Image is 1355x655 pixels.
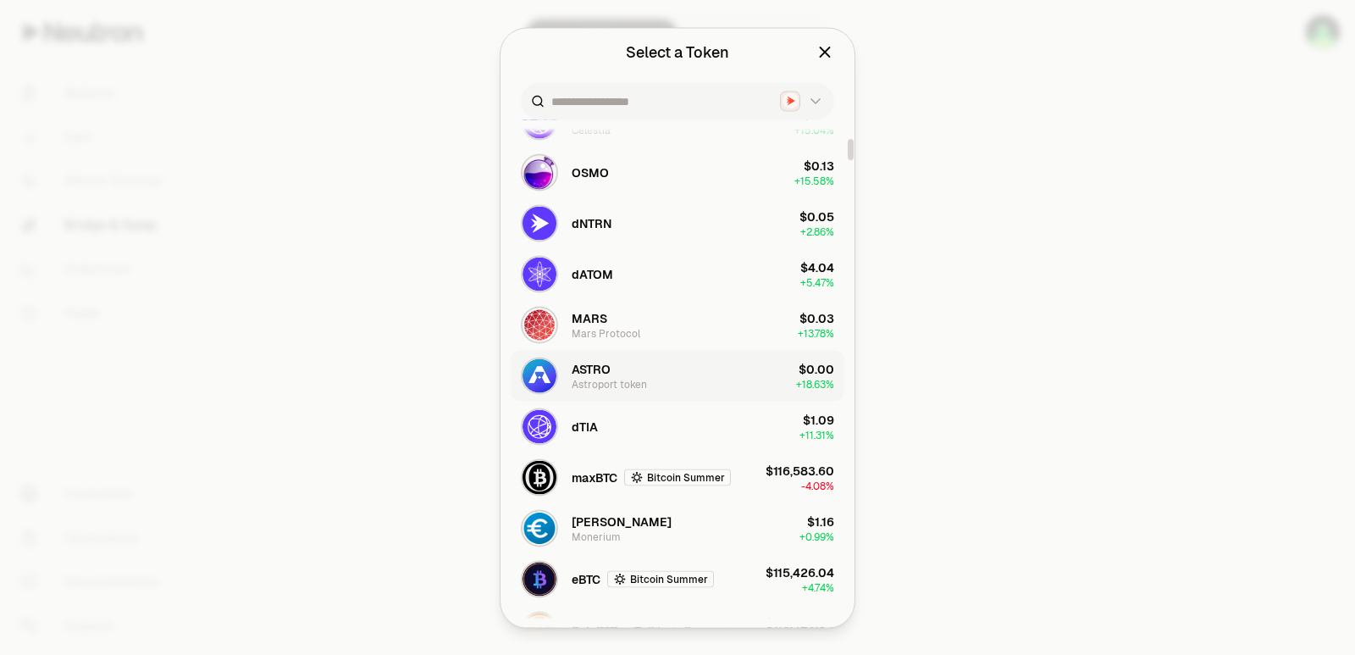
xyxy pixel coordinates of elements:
span: + 0.99% [799,530,834,543]
div: $115,426.04 [766,563,834,580]
img: Neutron Logo [783,93,799,109]
span: dNTRN [572,214,611,231]
button: TIA LogoTIACelestia$1.05+15.04% [511,96,844,147]
img: dATOM Logo [523,257,556,291]
img: ASTRO Logo [523,358,556,392]
span: + 13.78% [798,326,834,340]
span: + 11.31% [799,428,834,441]
div: $0.05 [799,208,834,225]
span: + 18.63% [796,377,834,391]
span: ASTRO [572,360,611,377]
button: SolvBTC LogoSolvBTCBitcoin Summer$115,426.04 [511,604,844,655]
div: $1.09 [803,411,834,428]
span: OSMO [572,164,609,180]
button: Neutron LogoNeutron Logo [780,91,824,111]
div: $0.03 [799,309,834,326]
img: SolvBTC Logo [523,613,556,647]
div: Astroport token [572,377,647,391]
button: eBTC LogoeBTCBitcoin Summer$115,426.04+4.74% [511,553,844,604]
span: dTIA [572,418,598,435]
span: MARS [572,309,607,326]
button: maxBTC LogomaxBTCBitcoin Summer$116,583.60-4.08% [511,452,844,502]
span: -4.08% [801,479,834,492]
span: maxBTC [572,469,617,486]
button: dTIA LogodTIA$1.09+11.31% [511,401,844,452]
button: ASTRO LogoASTROAstroport token$0.00+18.63% [511,350,844,401]
button: OSMO LogoOSMO$0.13+15.58% [511,147,844,197]
span: + 5.47% [800,275,834,289]
span: eBTC [572,570,600,587]
div: $116,583.60 [766,462,834,479]
span: + 15.58% [794,174,834,187]
div: $4.04 [800,258,834,275]
button: dATOM LogodATOM$4.04+5.47% [511,248,844,299]
div: $1.16 [807,513,834,530]
span: + 4.74% [802,580,834,594]
div: Monerium [572,530,621,543]
img: MARS Logo [523,308,556,341]
span: dATOM [572,265,613,282]
button: EURe Logo[PERSON_NAME]Monerium$1.16+0.99% [511,502,844,553]
span: + 15.04% [794,123,834,136]
img: dNTRN Logo [523,206,556,240]
div: Select a Token [626,40,729,64]
img: OSMO Logo [523,155,556,189]
button: MARS LogoMARSMars Protocol$0.03+13.78% [511,299,844,350]
span: + 2.86% [800,225,834,238]
img: EURe Logo [523,511,556,545]
button: dNTRN LogodNTRN$0.05+2.86% [511,197,844,248]
img: dTIA Logo [523,409,556,443]
span: [PERSON_NAME] [572,513,672,530]
button: Bitcoin Summer [607,570,714,587]
button: Bitcoin Summer [624,469,731,486]
div: Celestia [572,123,611,136]
img: TIA Logo [523,104,556,138]
span: SolvBTC [572,621,618,638]
button: Close [816,40,834,64]
img: eBTC Logo [523,562,556,596]
img: maxBTC Logo [523,460,556,494]
div: Mars Protocol [572,326,640,340]
div: $115,426.04 [766,614,834,631]
div: $0.13 [804,157,834,174]
div: $0.00 [799,360,834,377]
button: Bitcoin Summer [625,621,732,638]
